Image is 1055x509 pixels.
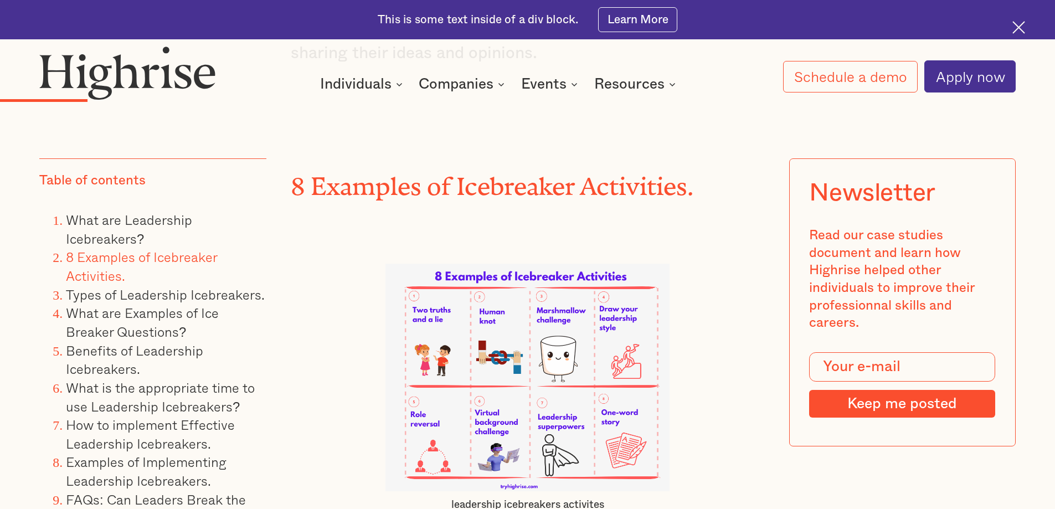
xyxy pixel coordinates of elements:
[39,172,146,190] div: Table of contents
[66,377,255,417] a: What is the appropriate time to use Leadership Icebreakers?
[521,78,567,91] div: Events
[66,284,265,305] a: Types of Leadership Icebreakers.
[594,78,665,91] div: Resources
[809,352,995,382] input: Your e-mail
[598,7,677,32] a: Learn More
[66,209,192,249] a: What are Leadership Icebreakers?
[320,78,406,91] div: Individuals
[1012,21,1025,34] img: Cross icon
[419,78,508,91] div: Companies
[809,352,995,418] form: Modal Form
[39,46,215,99] img: Highrise logo
[594,78,679,91] div: Resources
[320,78,392,91] div: Individuals
[66,340,203,379] a: Benefits of Leadership Icebreakers.
[809,390,995,418] input: Keep me posted
[378,12,578,28] div: This is some text inside of a div block.
[385,264,670,491] img: leadership icebreakers activites
[66,302,219,342] a: What are Examples of Ice Breaker Questions?
[291,167,765,195] h2: 8 Examples of Icebreaker Activities.
[66,451,227,491] a: Examples of Implementing Leadership Icebreakers.
[783,61,918,92] a: Schedule a demo
[521,78,581,91] div: Events
[809,227,995,332] div: Read our case studies document and learn how Highrise helped other individuals to improve their p...
[809,178,935,207] div: Newsletter
[924,60,1016,92] a: Apply now
[66,246,217,286] a: 8 Examples of Icebreaker Activities.
[419,78,493,91] div: Companies
[66,414,235,454] a: How to implement Effective Leadership Icebreakers.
